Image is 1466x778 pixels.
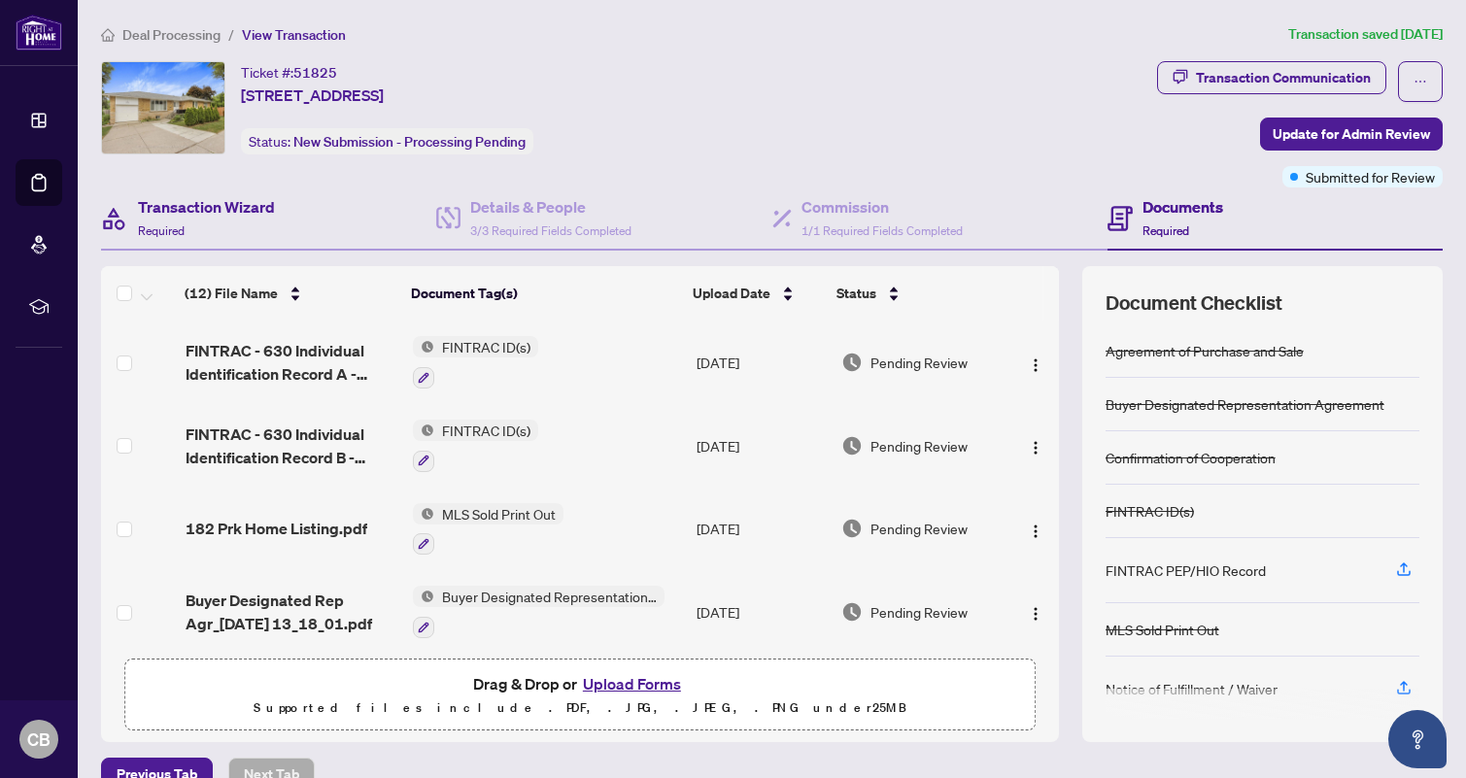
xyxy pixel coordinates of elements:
span: MLS Sold Print Out [434,503,563,524]
h4: Transaction Wizard [138,195,275,219]
div: Buyer Designated Representation Agreement [1106,393,1384,415]
span: Deal Processing [122,26,221,44]
span: FINTRAC - 630 Individual Identification Record A - PropTx-OREA_[DATE] 20_49_11.pdf [186,339,397,386]
td: [DATE] [689,321,834,404]
span: 51825 [293,64,337,82]
button: Update for Admin Review [1260,118,1443,151]
div: Agreement of Purchase and Sale [1106,340,1304,361]
span: Status [836,283,876,304]
li: / [228,23,234,46]
span: Update for Admin Review [1273,118,1430,150]
span: FINTRAC ID(s) [434,420,538,441]
span: Pending Review [870,601,968,623]
button: Status IconFINTRAC ID(s) [413,336,538,389]
img: IMG-C12373499_1.jpg [102,62,224,153]
th: (12) File Name [177,266,403,321]
div: Notice of Fulfillment / Waiver [1106,678,1278,699]
button: Logo [1020,430,1051,461]
button: Logo [1020,513,1051,544]
button: Status IconFINTRAC ID(s) [413,420,538,472]
div: Transaction Communication [1196,62,1371,93]
span: Required [138,223,185,238]
span: FINTRAC - 630 Individual Identification Record B - PropTx-OREA_[DATE] 20_49_21.pdf [186,423,397,469]
button: Upload Forms [577,671,687,696]
div: Status: [241,128,533,154]
img: Status Icon [413,503,434,524]
img: Logo [1028,524,1043,539]
div: Ticket #: [241,61,337,84]
img: Document Status [841,518,863,539]
span: CB [27,726,51,753]
span: Buyer Designated Rep Agr_[DATE] 13_18_01.pdf [186,589,397,635]
div: Confirmation of Cooperation [1106,447,1276,468]
span: ellipsis [1414,75,1427,88]
span: Pending Review [870,518,968,539]
img: Status Icon [413,586,434,607]
span: Pending Review [870,435,968,457]
span: 1/1 Required Fields Completed [801,223,963,238]
button: Status IconBuyer Designated Representation Agreement [413,586,665,638]
button: Logo [1020,347,1051,378]
span: Drag & Drop orUpload FormsSupported files include .PDF, .JPG, .JPEG, .PNG under25MB [125,660,1035,731]
div: MLS Sold Print Out [1106,619,1219,640]
div: FINTRAC ID(s) [1106,500,1194,522]
img: Status Icon [413,420,434,441]
span: View Transaction [242,26,346,44]
img: Document Status [841,435,863,457]
h4: Commission [801,195,963,219]
span: 182 Prk Home Listing.pdf [186,517,367,540]
button: Open asap [1388,710,1447,768]
button: Logo [1020,596,1051,627]
span: New Submission - Processing Pending [293,133,526,151]
td: [DATE] [689,404,834,488]
td: [DATE] [689,488,834,571]
span: home [101,28,115,42]
span: [STREET_ADDRESS] [241,84,384,107]
img: logo [16,15,62,51]
span: Buyer Designated Representation Agreement [434,586,665,607]
button: Transaction Communication [1157,61,1386,94]
span: Pending Review [870,352,968,373]
th: Status [829,266,1004,321]
span: Drag & Drop or [473,671,687,696]
span: Upload Date [693,283,770,304]
span: Document Checklist [1106,289,1282,317]
span: Required [1142,223,1189,238]
img: Document Status [841,601,863,623]
article: Transaction saved [DATE] [1288,23,1443,46]
span: 3/3 Required Fields Completed [470,223,631,238]
img: Status Icon [413,336,434,357]
p: Supported files include .PDF, .JPG, .JPEG, .PNG under 25 MB [137,696,1023,720]
div: FINTRAC PEP/HIO Record [1106,559,1266,581]
th: Document Tag(s) [403,266,686,321]
span: (12) File Name [185,283,278,304]
img: Logo [1028,357,1043,373]
img: Document Status [841,352,863,373]
img: Logo [1028,440,1043,456]
img: Logo [1028,606,1043,622]
th: Upload Date [685,266,829,321]
h4: Details & People [470,195,631,219]
span: FINTRAC ID(s) [434,336,538,357]
td: [DATE] [689,570,834,654]
h4: Documents [1142,195,1223,219]
span: Submitted for Review [1306,166,1435,187]
button: Status IconMLS Sold Print Out [413,503,563,556]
